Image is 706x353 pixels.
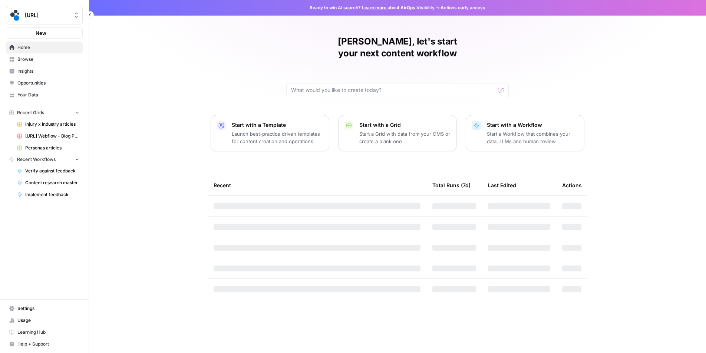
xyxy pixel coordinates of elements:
a: Insights [6,65,83,77]
p: Start with a Template [232,121,323,129]
div: Recent [214,175,420,195]
button: Start with a TemplateLaunch best-practice driven templates for content creation and operations [211,115,329,151]
button: Help + Support [6,338,83,350]
button: Start with a WorkflowStart a Workflow that combines your data, LLMs and human review [466,115,584,151]
span: Browse [17,56,79,63]
div: Last Edited [488,175,516,195]
span: Ready to win AI search? about AirOps Visibility [310,4,435,11]
span: Your Data [17,92,79,98]
a: Usage [6,314,83,326]
a: Browse [6,53,83,65]
p: Start a Grid with data from your CMS or create a blank one [359,130,451,145]
span: Usage [17,317,79,324]
span: Opportunities [17,80,79,86]
button: Workspace: spot.ai [6,6,83,24]
p: Start with a Workflow [487,121,578,129]
span: Learning Hub [17,329,79,336]
a: Verify against feedback [14,165,83,177]
a: Learning Hub [6,326,83,338]
div: Actions [562,175,582,195]
span: Recent Workflows [17,156,56,163]
p: Launch best-practice driven templates for content creation and operations [232,130,323,145]
p: Start a Workflow that combines your data, LLMs and human review [487,130,578,145]
span: Verify against feedback [25,168,79,174]
h1: [PERSON_NAME], let's start your next content workflow [286,36,509,59]
a: Injury x Industry articles [14,118,83,130]
span: Implement feedback [25,191,79,198]
span: [URL] Webflow - Blog Posts Refresh [25,133,79,139]
span: Content research master [25,179,79,186]
img: spot.ai Logo [9,9,22,22]
span: Actions early access [441,4,485,11]
span: Injury x Industry articles [25,121,79,128]
button: Recent Workflows [6,154,83,165]
span: Insights [17,68,79,75]
div: Total Runs (7d) [432,175,471,195]
a: Settings [6,303,83,314]
span: Personas articles [25,145,79,151]
button: Start with a GridStart a Grid with data from your CMS or create a blank one [338,115,457,151]
a: Home [6,42,83,53]
button: Recent Grids [6,107,83,118]
a: Your Data [6,89,83,101]
a: Personas articles [14,142,83,154]
span: Help + Support [17,341,79,347]
a: Learn more [362,5,386,10]
a: Implement feedback [14,189,83,201]
span: New [36,29,46,37]
a: Content research master [14,177,83,189]
span: Settings [17,305,79,312]
span: Recent Grids [17,109,44,116]
span: [URL] [25,11,70,19]
a: [URL] Webflow - Blog Posts Refresh [14,130,83,142]
a: Opportunities [6,77,83,89]
p: Start with a Grid [359,121,451,129]
span: Home [17,44,79,51]
input: What would you like to create today? [291,86,495,94]
button: New [6,27,83,39]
